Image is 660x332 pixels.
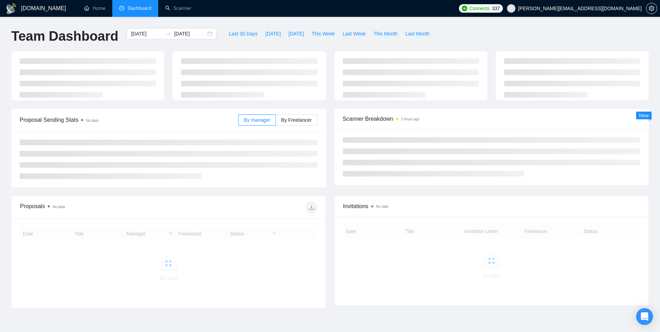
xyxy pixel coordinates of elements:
[225,28,261,39] button: Last 30 Days
[342,30,366,38] span: Last Week
[308,28,339,39] button: This Week
[639,113,649,118] span: New
[229,30,258,38] span: Last 30 Days
[339,28,369,39] button: Last Week
[646,3,657,14] button: setting
[11,28,118,45] h1: Team Dashboard
[462,6,467,11] img: upwork-logo.png
[509,6,514,11] span: user
[86,119,98,122] span: No data
[6,3,17,14] img: logo
[405,30,429,38] span: Last Month
[369,28,401,39] button: This Month
[119,6,124,11] span: dashboard
[646,6,657,11] a: setting
[20,115,238,124] span: Proposal Sending Stats
[343,114,641,123] span: Scanner Breakdown
[288,30,304,38] span: [DATE]
[401,28,433,39] button: Last Month
[131,30,163,38] input: Start date
[469,5,491,12] span: Connects:
[373,30,398,38] span: This Month
[244,117,270,123] span: By manager
[128,5,151,11] span: Dashboard
[636,308,653,325] div: Open Intercom Messenger
[401,117,420,121] time: 3 hours ago
[492,5,500,12] span: 337
[165,5,191,11] a: searchScanner
[376,205,388,208] span: No data
[53,205,65,209] span: No data
[84,5,105,11] a: homeHome
[312,30,335,38] span: This Week
[166,31,171,36] span: to
[20,202,168,213] div: Proposals
[285,28,308,39] button: [DATE]
[174,30,206,38] input: End date
[261,28,285,39] button: [DATE]
[343,202,640,211] span: Invitations
[281,117,312,123] span: By Freelancer
[265,30,281,38] span: [DATE]
[166,31,171,36] span: swap-right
